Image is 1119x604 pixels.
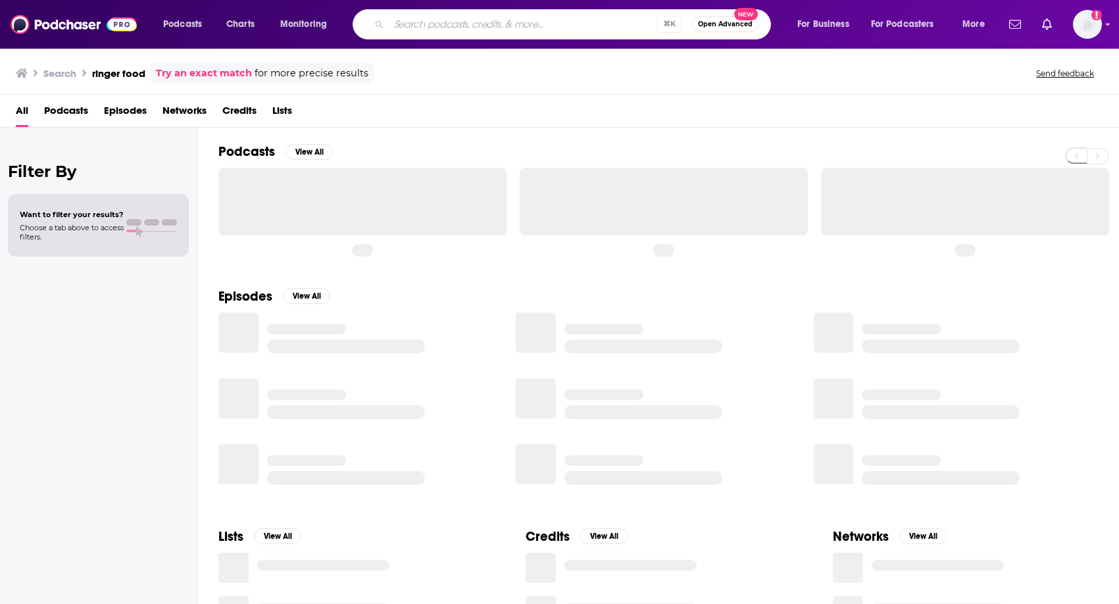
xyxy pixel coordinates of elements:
[218,14,262,35] a: Charts
[899,528,947,544] button: View All
[526,528,570,545] h2: Credits
[797,15,849,34] span: For Business
[43,67,76,80] h3: Search
[20,210,124,219] span: Want to filter your results?
[255,66,368,81] span: for more precise results
[286,144,333,160] button: View All
[833,528,947,545] a: NetworksView All
[734,8,758,20] span: New
[11,12,137,37] img: Podchaser - Follow, Share and Rate Podcasts
[692,16,758,32] button: Open AdvancedNew
[218,528,243,545] h2: Lists
[271,14,344,35] button: open menu
[1073,10,1102,39] span: Logged in as rowan.sullivan
[222,100,257,127] a: Credits
[1091,10,1102,20] svg: Add a profile image
[154,14,219,35] button: open menu
[962,15,985,34] span: More
[8,162,189,181] h2: Filter By
[1037,13,1057,36] a: Show notifications dropdown
[871,15,934,34] span: For Podcasters
[365,9,783,39] div: Search podcasts, credits, & more...
[283,288,330,304] button: View All
[526,528,628,545] a: CreditsView All
[218,288,272,305] h2: Episodes
[226,15,255,34] span: Charts
[1073,10,1102,39] img: User Profile
[788,14,866,35] button: open menu
[163,15,202,34] span: Podcasts
[272,100,292,127] a: Lists
[862,14,953,35] button: open menu
[218,143,275,160] h2: Podcasts
[389,14,657,35] input: Search podcasts, credits, & more...
[218,288,330,305] a: EpisodesView All
[833,528,889,545] h2: Networks
[953,14,1001,35] button: open menu
[218,143,333,160] a: PodcastsView All
[92,67,145,80] h3: ringer food
[20,223,124,241] span: Choose a tab above to access filters.
[1032,68,1098,79] button: Send feedback
[156,66,252,81] a: Try an exact match
[698,21,753,28] span: Open Advanced
[162,100,207,127] a: Networks
[580,528,628,544] button: View All
[280,15,327,34] span: Monitoring
[1004,13,1026,36] a: Show notifications dropdown
[218,528,301,545] a: ListsView All
[1073,10,1102,39] button: Show profile menu
[44,100,88,127] a: Podcasts
[16,100,28,127] a: All
[254,528,301,544] button: View All
[657,16,682,33] span: ⌘ K
[104,100,147,127] a: Episodes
